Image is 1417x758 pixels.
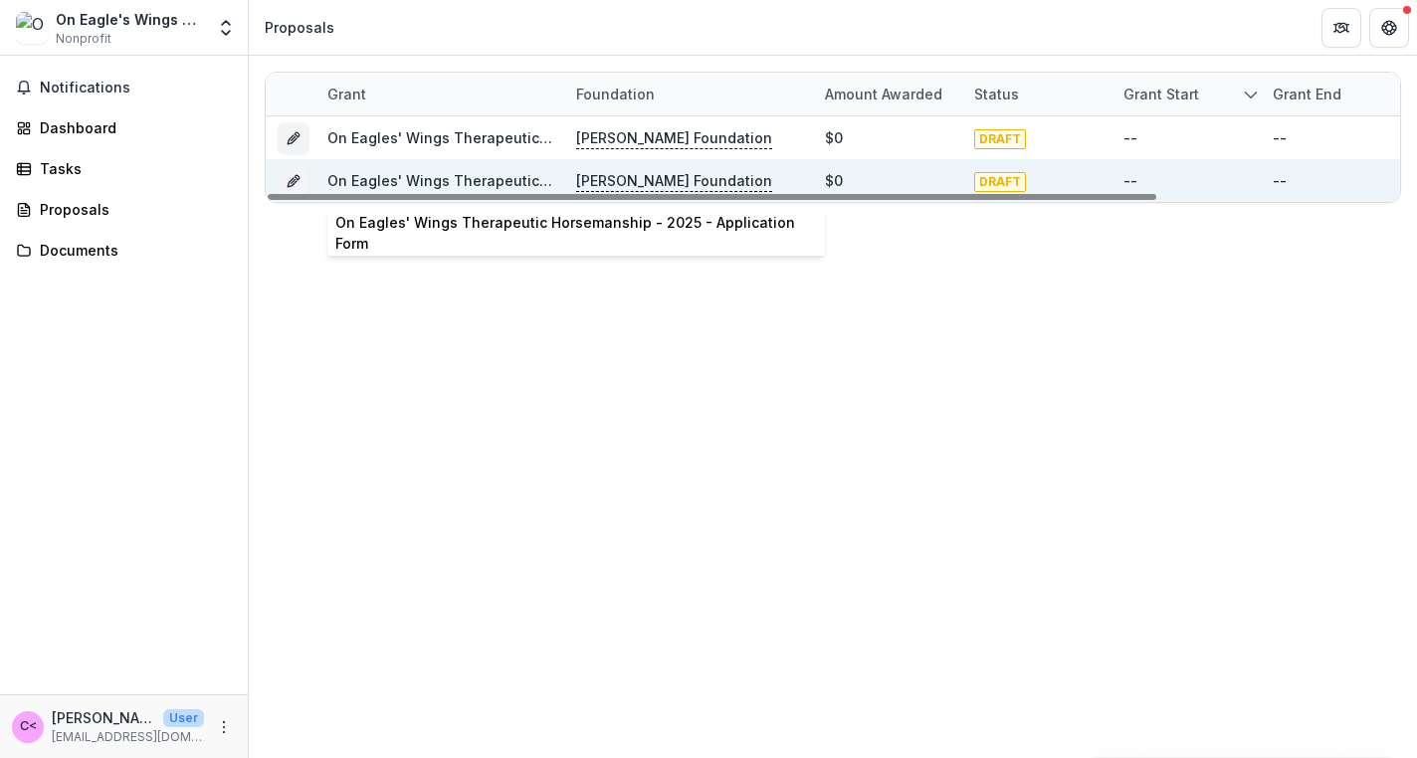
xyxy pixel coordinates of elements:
div: -- [1123,170,1137,191]
a: Documents [8,234,240,267]
p: [PERSON_NAME] Foundation [576,127,772,149]
div: Foundation [564,84,667,104]
div: Carol Petitto <oneagleswingswva@gmail.com> <oneagleswingswva@gmail.com> [20,720,37,733]
p: [PERSON_NAME] <[EMAIL_ADDRESS][DOMAIN_NAME]> <[EMAIL_ADDRESS][DOMAIN_NAME]> [52,707,155,728]
span: Nonprofit [56,30,111,48]
div: Grant [315,73,564,115]
a: Dashboard [8,111,240,144]
span: Notifications [40,80,232,96]
svg: sorted descending [1243,87,1259,102]
div: -- [1273,170,1287,191]
div: Amount awarded [813,84,954,104]
div: Documents [40,240,224,261]
p: User [163,709,204,727]
div: Status [962,84,1031,104]
a: Proposals [8,193,240,226]
div: -- [1273,127,1287,148]
div: Grant end [1261,73,1410,115]
div: Amount awarded [813,73,962,115]
div: Foundation [564,73,813,115]
div: Grant start [1112,84,1211,104]
button: Partners [1321,8,1361,48]
button: Grant e4acb0ef-7334-4b2a-b903-04d34497f08f [278,122,309,154]
div: On Eagle's Wings Therapeutic Horsemanship [56,9,204,30]
p: [EMAIL_ADDRESS][DOMAIN_NAME] [52,728,204,746]
div: Proposals [40,199,224,220]
a: On Eagles' Wings Therapeutic Horsemanship - 2025 - Application Form [327,129,824,146]
button: Open entity switcher [212,8,240,48]
img: On Eagle's Wings Therapeutic Horsemanship [16,12,48,44]
div: Proposals [265,17,334,38]
div: Grant start [1112,73,1261,115]
div: Grant [315,84,378,104]
button: Grant 4b1b3a0c-8a7f-451c-9578-3df0f1cb32df [278,165,309,197]
a: On Eagles' Wings Therapeutic Horsemanship - 2025 - Application Form [327,172,824,189]
div: -- [1123,127,1137,148]
span: DRAFT [974,172,1026,192]
button: Get Help [1369,8,1409,48]
div: Grant end [1261,84,1353,104]
nav: breadcrumb [257,13,342,42]
p: [PERSON_NAME] Foundation [576,170,772,192]
button: More [212,715,236,739]
div: $0 [825,127,843,148]
div: Status [962,73,1112,115]
div: $0 [825,170,843,191]
a: Tasks [8,152,240,185]
div: Dashboard [40,117,224,138]
button: Notifications [8,72,240,103]
div: Tasks [40,158,224,179]
span: DRAFT [974,129,1026,149]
